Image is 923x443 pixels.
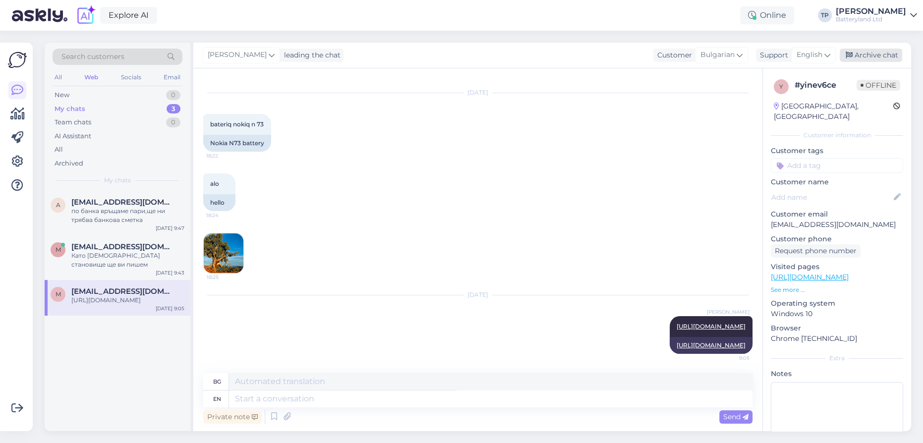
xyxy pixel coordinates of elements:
[771,234,903,244] p: Customer phone
[206,152,243,160] span: 18:22
[723,412,749,421] span: Send
[119,71,143,84] div: Socials
[203,135,271,152] div: Nokia N73 battery
[677,341,746,349] a: [URL][DOMAIN_NAME]
[836,7,917,23] a: [PERSON_NAME]Batteryland Ltd
[771,273,849,281] a: [URL][DOMAIN_NAME]
[771,146,903,156] p: Customer tags
[71,287,174,296] span: mitev5390@gmail.com
[771,369,903,379] p: Notes
[203,194,235,211] div: hello
[210,180,219,187] span: alo
[166,117,180,127] div: 0
[836,7,906,15] div: [PERSON_NAME]
[840,49,902,62] div: Archive chat
[204,233,243,273] img: Attachment
[771,244,861,258] div: Request phone number
[771,298,903,309] p: Operating system
[208,50,267,60] span: [PERSON_NAME]
[206,212,243,219] span: 18:24
[771,192,892,203] input: Add name
[203,290,752,299] div: [DATE]
[56,246,61,253] span: m
[771,333,903,344] p: Chrome [TECHNICAL_ID]
[53,71,64,84] div: All
[55,104,85,114] div: My chats
[71,198,174,207] span: aleks4224@abv.bg
[162,71,182,84] div: Email
[771,220,903,230] p: [EMAIL_ADDRESS][DOMAIN_NAME]
[71,207,184,224] div: по банка връщаме пари,ще ни трябва банкова сметка
[712,354,750,362] span: 9:05
[771,285,903,294] p: See more ...
[71,242,174,251] span: mehlemov@stantek.com
[71,251,184,269] div: Като [DEMOGRAPHIC_DATA] становище ще ви пишем
[795,79,857,91] div: # yinev6ce
[771,177,903,187] p: Customer name
[771,354,903,363] div: Extra
[700,50,735,60] span: Bulgarian
[55,159,83,168] div: Archived
[797,50,822,60] span: English
[756,50,788,60] div: Support
[75,5,96,26] img: explore-ai
[836,15,906,23] div: Batteryland Ltd
[55,90,69,100] div: New
[771,323,903,333] p: Browser
[857,80,900,91] span: Offline
[104,176,131,185] span: My chats
[818,8,832,22] div: TP
[707,308,750,316] span: [PERSON_NAME]
[771,131,903,140] div: Customer information
[213,373,221,390] div: bg
[207,274,244,281] span: 18:25
[55,131,91,141] div: AI Assistant
[774,101,893,122] div: [GEOGRAPHIC_DATA], [GEOGRAPHIC_DATA]
[779,83,783,90] span: y
[61,52,124,62] span: Search customers
[653,50,692,60] div: Customer
[740,6,794,24] div: Online
[156,305,184,312] div: [DATE] 9:05
[280,50,341,60] div: leading the chat
[56,201,60,209] span: a
[71,296,184,305] div: [URL][DOMAIN_NAME]
[55,145,63,155] div: All
[771,209,903,220] p: Customer email
[203,88,752,97] div: [DATE]
[166,90,180,100] div: 0
[156,269,184,277] div: [DATE] 9:43
[8,51,27,69] img: Askly Logo
[771,158,903,173] input: Add a tag
[213,390,221,407] div: en
[210,120,264,128] span: bateriq nokiq n 73
[167,104,180,114] div: 3
[771,309,903,319] p: Windows 10
[100,7,157,24] a: Explore AI
[203,410,262,424] div: Private note
[771,262,903,272] p: Visited pages
[55,117,91,127] div: Team chats
[82,71,100,84] div: Web
[677,323,746,330] a: [URL][DOMAIN_NAME]
[156,224,184,232] div: [DATE] 9:47
[56,290,61,298] span: m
